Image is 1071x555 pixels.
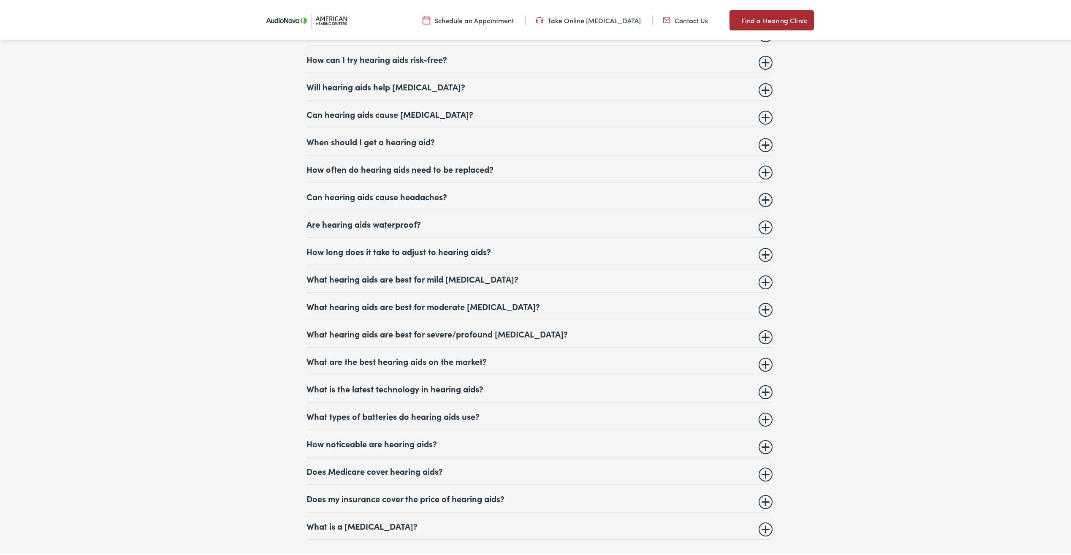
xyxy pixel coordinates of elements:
[306,299,771,310] summary: What hearing aids are best for moderate [MEDICAL_DATA]?
[306,272,771,282] summary: What hearing aids are best for mild [MEDICAL_DATA]?
[306,464,771,474] summary: Does Medicare cover hearing aids?
[423,14,430,23] img: utility icon
[423,14,514,23] a: Schedule an Appointment
[536,14,641,23] a: Take Online [MEDICAL_DATA]
[306,52,771,63] summary: How can I try hearing aids risk-free?
[663,14,670,23] img: utility icon
[306,354,771,365] summary: What are the best hearing aids on the market?
[306,80,771,90] summary: Will hearing aids help [MEDICAL_DATA]?
[306,217,771,227] summary: Are hearing aids waterproof?
[729,8,814,29] a: Find a Hearing Clinic
[306,437,771,447] summary: How noticeable are hearing aids?
[729,14,737,24] img: utility icon
[536,14,543,23] img: utility icon
[306,190,771,200] summary: Can hearing aids cause headaches?
[306,162,771,172] summary: How often do hearing aids need to be replaced?
[306,519,771,529] summary: What is a [MEDICAL_DATA]?
[663,14,708,23] a: Contact Us
[306,327,771,337] summary: What hearing aids are best for severe/profound [MEDICAL_DATA]?
[306,135,771,145] summary: When should I get a hearing aid?
[306,245,771,255] summary: How long does it take to adjust to hearing aids?
[306,492,771,502] summary: Does my insurance cover the price of hearing aids?
[306,107,771,117] summary: Can hearing aids cause [MEDICAL_DATA]?
[306,382,771,392] summary: What is the latest technology in hearing aids?
[306,409,771,419] summary: What types of batteries do hearing aids use?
